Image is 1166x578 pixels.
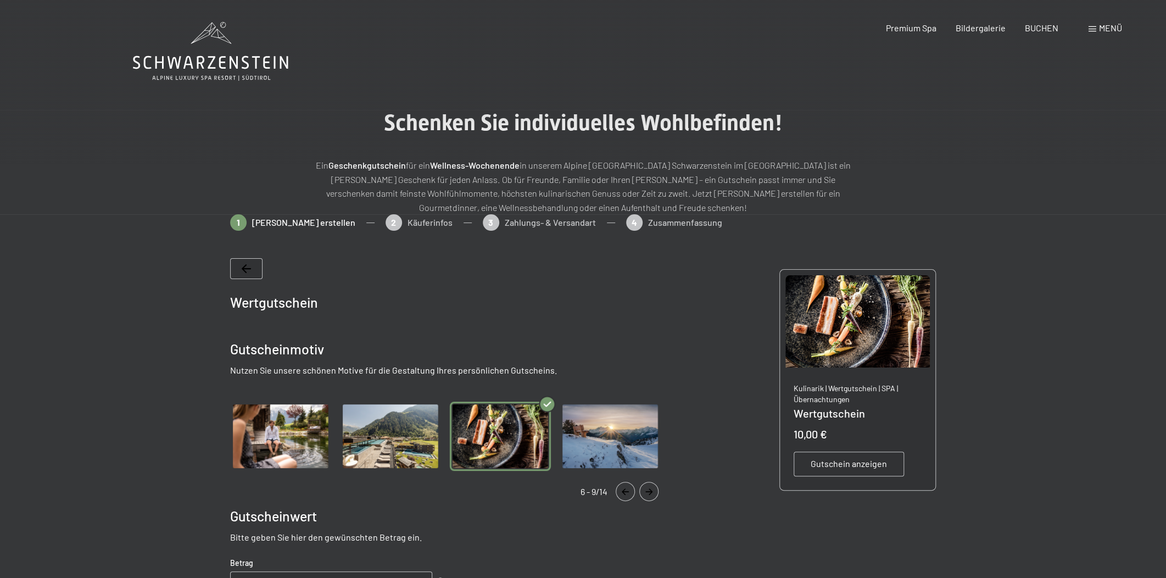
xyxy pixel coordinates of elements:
span: Menü [1099,23,1122,33]
a: BUCHEN [1025,23,1058,33]
a: Premium Spa [885,23,936,33]
p: Ein für ein in unserem Alpine [GEOGRAPHIC_DATA] Schwarzenstein im [GEOGRAPHIC_DATA] ist ein [PERS... [309,158,858,214]
span: Schenken Sie individuelles Wohlbefinden! [384,110,783,136]
strong: Geschenkgutschein [328,160,406,170]
strong: Wellness-Wochenende [430,160,520,170]
a: Bildergalerie [956,23,1006,33]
